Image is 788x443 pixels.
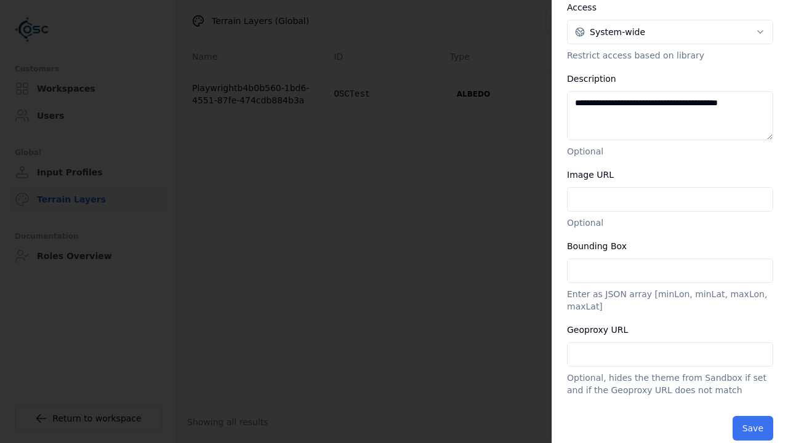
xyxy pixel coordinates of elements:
label: Image URL [567,170,614,180]
label: Bounding Box [567,241,627,251]
p: Optional, hides the theme from Sandbox if set and if the Geoproxy URL does not match [567,372,773,396]
label: Description [567,74,616,84]
p: Enter as JSON array [minLon, minLat, maxLon, maxLat] [567,288,773,313]
p: Optional [567,217,773,229]
button: Save [733,416,773,441]
label: Geoproxy URL [567,325,628,335]
p: Optional [567,145,773,158]
label: Access [567,2,597,12]
p: Restrict access based on library [567,49,773,62]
